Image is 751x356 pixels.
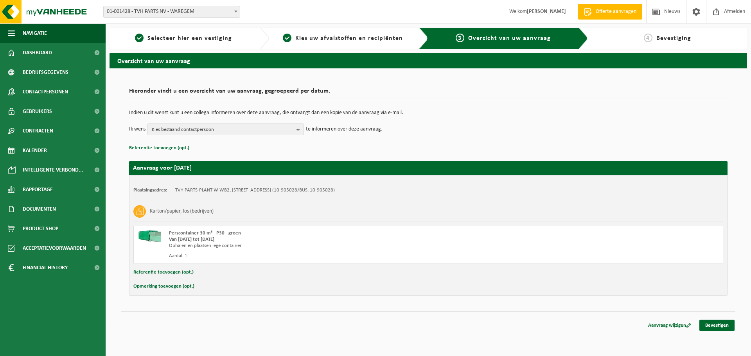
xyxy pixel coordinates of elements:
p: Ik wens [129,123,146,135]
a: Aanvraag wijzigen [642,320,697,331]
a: Offerte aanvragen [578,4,642,20]
span: Gebruikers [23,102,52,121]
span: 01-001428 - TVH PARTS NV - WAREGEM [103,6,240,18]
span: Contracten [23,121,53,141]
strong: Van [DATE] tot [DATE] [169,237,214,242]
span: Perscontainer 30 m³ - P30 - groen [169,231,241,236]
button: Referentie toevoegen (opt.) [133,267,194,277]
span: 3 [456,34,464,42]
a: 2Kies uw afvalstoffen en recipiënten [273,34,413,43]
span: Navigatie [23,23,47,43]
p: te informeren over deze aanvraag. [306,123,383,135]
td: TVH PARTS-PLANT W-WB2, [STREET_ADDRESS] (10-905028/BUS, 10-905028) [175,187,335,193]
p: Indien u dit wenst kunt u een collega informeren over deze aanvraag, die ontvangt dan een kopie v... [129,110,728,116]
span: Kies uw afvalstoffen en recipiënten [295,35,403,41]
span: Documenten [23,199,56,219]
a: 1Selecteer hier een vestiging [113,34,253,43]
button: Kies bestaand contactpersoon [147,123,304,135]
button: Opmerking toevoegen (opt.) [133,281,194,292]
span: Bevestiging [656,35,691,41]
span: Dashboard [23,43,52,63]
div: Aantal: 1 [169,253,460,259]
span: Overzicht van uw aanvraag [468,35,551,41]
img: HK-XP-30-GN-00.png [138,230,161,242]
span: Bedrijfsgegevens [23,63,68,82]
div: Ophalen en plaatsen lege container [169,243,460,249]
strong: [PERSON_NAME] [527,9,566,14]
h2: Overzicht van uw aanvraag [110,53,747,68]
span: 2 [283,34,291,42]
a: Bevestigen [699,320,735,331]
span: Kalender [23,141,47,160]
h3: Karton/papier, los (bedrijven) [150,205,214,218]
span: 01-001428 - TVH PARTS NV - WAREGEM [104,6,240,17]
span: Contactpersonen [23,82,68,102]
span: Offerte aanvragen [594,8,638,16]
h2: Hieronder vindt u een overzicht van uw aanvraag, gegroepeerd per datum. [129,88,728,98]
span: Kies bestaand contactpersoon [152,124,293,136]
button: Referentie toevoegen (opt.) [129,143,189,153]
span: Acceptatievoorwaarden [23,238,86,258]
strong: Plaatsingsadres: [133,188,167,193]
span: 4 [644,34,652,42]
span: 1 [135,34,144,42]
span: Product Shop [23,219,58,238]
span: Intelligente verbond... [23,160,83,180]
span: Financial History [23,258,68,277]
span: Rapportage [23,180,53,199]
strong: Aanvraag voor [DATE] [133,165,192,171]
span: Selecteer hier een vestiging [147,35,232,41]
